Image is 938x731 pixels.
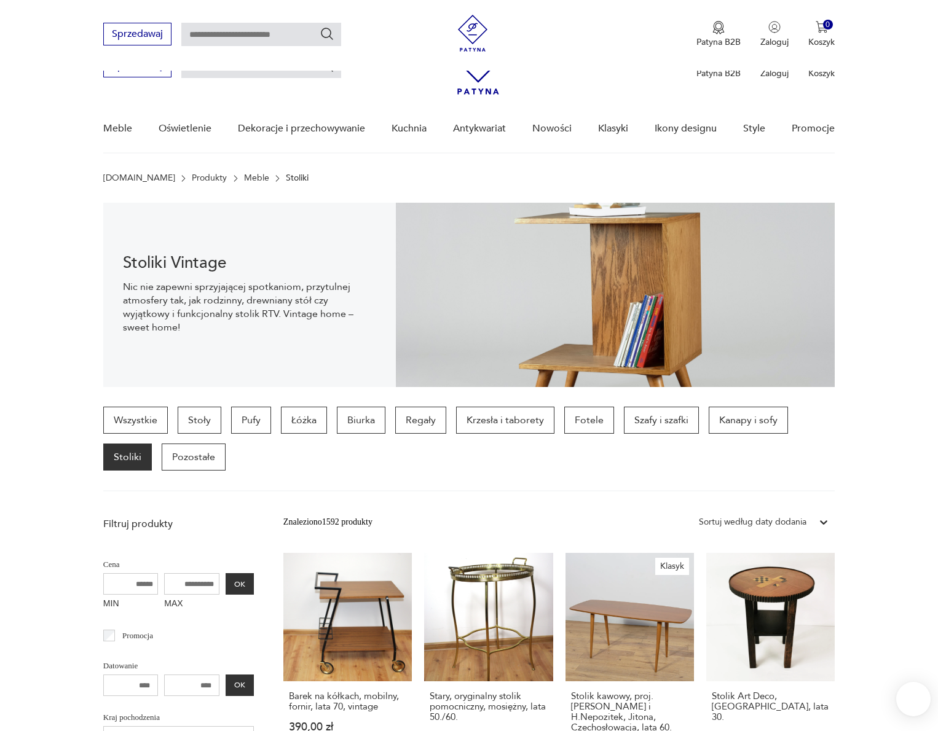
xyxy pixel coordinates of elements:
[792,105,835,152] a: Promocje
[395,407,446,434] a: Regały
[598,105,628,152] a: Klasyki
[816,21,828,33] img: Ikona koszyka
[712,21,725,34] img: Ikona medalu
[162,444,226,471] a: Pozostałe
[192,173,227,183] a: Produkty
[320,26,334,41] button: Szukaj
[281,407,327,434] a: Łóżka
[532,105,572,152] a: Nowości
[696,36,741,48] p: Patyna B2B
[453,105,506,152] a: Antykwariat
[289,691,406,712] h3: Barek na kółkach, mobilny, fornir, lata 70, vintage
[743,105,765,152] a: Style
[808,68,835,79] p: Koszyk
[231,407,271,434] a: Pufy
[564,407,614,434] a: Fotele
[103,659,254,673] p: Datowanie
[283,515,372,529] div: Znaleziono 1592 produkty
[709,407,788,434] a: Kanapy i sofy
[624,407,699,434] a: Szafy i szafki
[808,36,835,48] p: Koszyk
[430,691,547,722] h3: Stary, oryginalny stolik pomocniczny, mosiężny, lata 50./60.
[164,595,219,614] label: MAX
[123,280,376,334] p: Nic nie zapewni sprzyjającej spotkaniom, przytulnej atmosfery tak, jak rodzinny, drewniany stół c...
[760,21,789,48] button: Zaloguj
[178,407,221,434] a: Stoły
[655,105,717,152] a: Ikony designu
[103,23,171,45] button: Sprzedawaj
[696,21,741,48] button: Patyna B2B
[454,15,491,52] img: Patyna - sklep z meblami i dekoracjami vintage
[244,173,269,183] a: Meble
[456,407,554,434] a: Krzesła i taborety
[823,20,834,30] div: 0
[103,63,171,71] a: Sprzedawaj
[696,68,741,79] p: Patyna B2B
[103,517,254,531] p: Filtruj produkty
[712,691,829,722] h3: Stolik Art Deco, [GEOGRAPHIC_DATA], lata 30.
[896,682,931,716] iframe: Smartsupp widget button
[103,595,159,614] label: MIN
[226,573,254,595] button: OK
[226,674,254,696] button: OK
[392,105,427,152] a: Kuchnia
[760,68,789,79] p: Zaloguj
[760,36,789,48] p: Zaloguj
[337,407,385,434] a: Biurka
[103,173,175,183] a: [DOMAIN_NAME]
[286,173,309,183] p: Stoliki
[103,105,132,152] a: Meble
[103,31,171,39] a: Sprzedawaj
[103,407,168,434] a: Wszystkie
[699,515,806,529] div: Sortuj według daty dodania
[238,105,365,152] a: Dekoracje i przechowywanie
[396,203,835,387] img: 2a258ee3f1fcb5f90a95e384ca329760.jpg
[103,711,254,724] p: Kraj pochodzenia
[696,21,741,48] a: Ikona medaluPatyna B2B
[768,21,781,33] img: Ikonka użytkownika
[159,105,211,152] a: Oświetlenie
[103,444,152,471] a: Stoliki
[808,21,835,48] button: 0Koszyk
[123,256,376,270] h1: Stoliki Vintage
[122,629,153,643] p: Promocja
[103,558,254,571] p: Cena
